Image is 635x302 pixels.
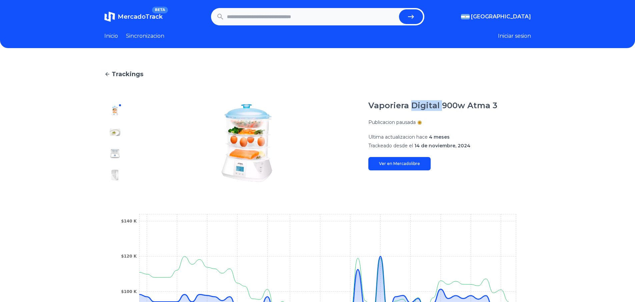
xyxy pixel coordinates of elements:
p: Publicacion pausada [368,119,416,126]
tspan: $100 K [121,289,137,294]
img: Vaporiera Digital 900w Atma 3 [110,148,120,159]
span: Ultima actualizacion hace [368,134,428,140]
span: BETA [152,7,168,13]
button: [GEOGRAPHIC_DATA] [461,13,531,21]
a: Inicio [104,32,118,40]
span: [GEOGRAPHIC_DATA] [471,13,531,21]
img: Vaporiera Digital 900w Atma 3 [110,106,120,116]
span: Trackings [112,69,143,79]
tspan: $140 K [121,219,137,223]
img: Vaporiera Digital 900w Atma 3 [110,127,120,138]
span: 14 de noviembre, 2024 [414,143,470,149]
img: Vaporiera Digital 900w Atma 3 [139,100,355,186]
a: Ver en Mercadolibre [368,157,431,170]
span: Trackeado desde el [368,143,413,149]
img: Vaporiera Digital 900w Atma 3 [110,170,120,180]
span: MercadoTrack [118,13,163,20]
a: Sincronizacion [126,32,164,40]
tspan: $120 K [121,254,137,259]
img: Argentina [461,14,470,19]
button: Iniciar sesion [498,32,531,40]
span: 4 meses [429,134,450,140]
a: MercadoTrackBETA [104,11,163,22]
a: Trackings [104,69,531,79]
img: MercadoTrack [104,11,115,22]
h1: Vaporiera Digital 900w Atma 3 [368,100,497,111]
